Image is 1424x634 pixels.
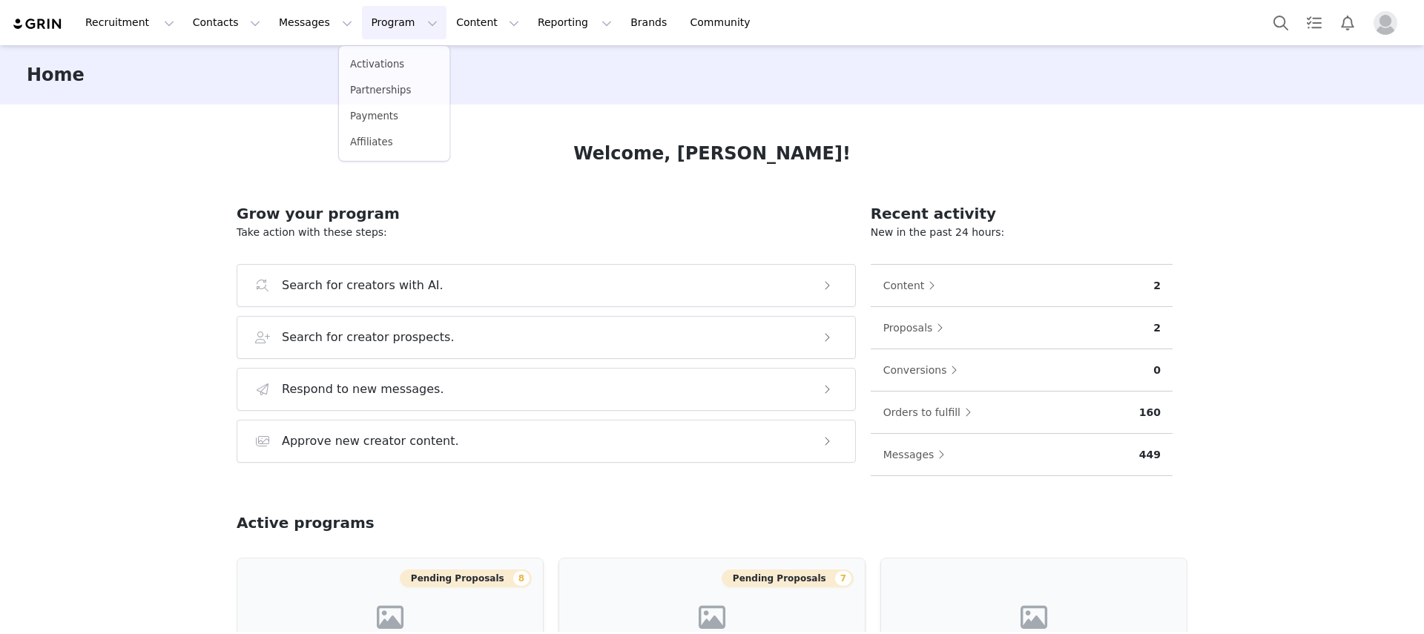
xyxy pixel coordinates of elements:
[350,109,398,124] p: Payments
[350,135,393,150] p: Affiliates
[871,225,1173,240] p: New in the past 24 hours:
[350,83,411,98] p: Partnerships
[237,420,856,463] button: Approve new creator content.
[883,358,966,382] button: Conversions
[1365,11,1412,35] button: Profile
[282,432,459,450] h3: Approve new creator content.
[1153,278,1161,294] p: 2
[573,140,851,167] h1: Welcome, [PERSON_NAME]!
[1331,6,1364,39] button: Notifications
[362,6,446,39] button: Program
[237,225,856,240] p: Take action with these steps:
[270,6,361,39] button: Messages
[282,277,444,294] h3: Search for creators with AI.
[237,512,375,534] h2: Active programs
[237,264,856,307] button: Search for creators with AI.
[871,202,1173,225] h2: Recent activity
[883,443,953,466] button: Messages
[184,6,269,39] button: Contacts
[237,316,856,359] button: Search for creator prospects.
[682,6,766,39] a: Community
[1153,363,1161,378] p: 0
[282,380,444,398] h3: Respond to new messages.
[1153,320,1161,336] p: 2
[883,400,979,424] button: Orders to fulfill
[529,6,621,39] button: Reporting
[1265,6,1297,39] button: Search
[282,328,455,346] h3: Search for creator prospects.
[400,569,532,587] button: Pending Proposals8
[1139,447,1161,463] p: 449
[722,569,854,587] button: Pending Proposals7
[12,17,64,31] img: grin logo
[883,274,943,297] button: Content
[447,6,528,39] button: Content
[27,62,85,88] h3: Home
[883,316,952,340] button: Proposals
[76,6,183,39] button: Recruitment
[1139,405,1161,420] p: 160
[350,57,404,72] p: Activations
[622,6,680,39] a: Brands
[1298,6,1331,39] a: Tasks
[237,202,856,225] h2: Grow your program
[237,368,856,411] button: Respond to new messages.
[1374,11,1397,35] img: placeholder-profile.jpg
